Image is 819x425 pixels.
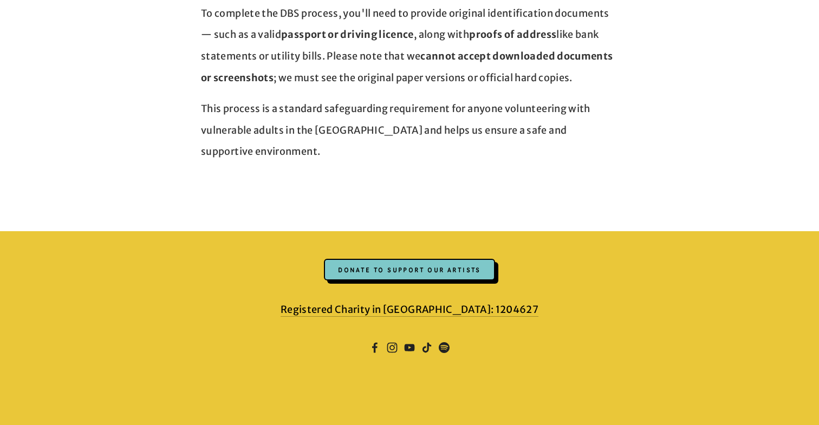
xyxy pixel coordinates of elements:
a: Spotify [439,342,450,353]
a: Instagram [387,342,398,353]
p: To complete the DBS process, you'll need to provide original identification documents — such as a... [201,3,618,88]
div: Donate to support our artists [324,259,495,280]
a: TikTok [421,342,432,353]
strong: cannot accept downloaded documents or screenshots [201,50,615,84]
p: This process is a standard safeguarding requirement for anyone volunteering with vulnerable adult... [201,98,618,162]
a: Facebook [369,342,380,353]
a: Registered Charity in [GEOGRAPHIC_DATA]: 1204627 [281,303,538,317]
strong: passport or driving licence [281,28,414,41]
a: YouTube [404,342,415,353]
strong: proofs of address [469,28,556,41]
